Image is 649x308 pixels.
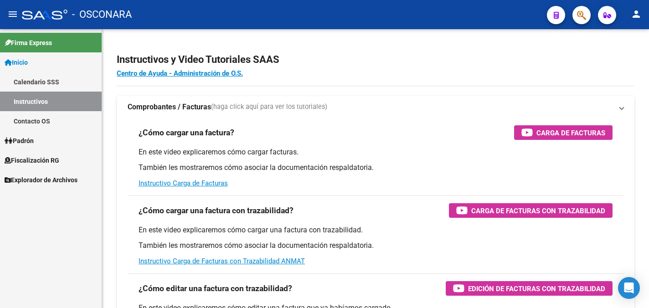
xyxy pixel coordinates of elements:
strong: Comprobantes / Facturas [128,102,211,112]
p: También les mostraremos cómo asociar la documentación respaldatoria. [139,163,613,173]
mat-expansion-panel-header: Comprobantes / Facturas(haga click aquí para ver los tutoriales) [117,96,634,118]
p: También les mostraremos cómo asociar la documentación respaldatoria. [139,241,613,251]
h2: Instructivos y Video Tutoriales SAAS [117,51,634,68]
p: En este video explicaremos cómo cargar facturas. [139,147,613,157]
span: Firma Express [5,38,52,48]
a: Instructivo Carga de Facturas [139,179,228,187]
span: Padrón [5,136,34,146]
h3: ¿Cómo cargar una factura? [139,126,234,139]
a: Centro de Ayuda - Administración de O.S. [117,69,243,77]
button: Carga de Facturas [514,125,613,140]
span: Carga de Facturas con Trazabilidad [471,205,605,216]
span: Inicio [5,57,28,67]
mat-icon: person [631,9,642,20]
div: Open Intercom Messenger [618,277,640,299]
span: Carga de Facturas [536,127,605,139]
button: Carga de Facturas con Trazabilidad [449,203,613,218]
span: Explorador de Archivos [5,175,77,185]
mat-icon: menu [7,9,18,20]
span: Fiscalización RG [5,155,59,165]
a: Instructivo Carga de Facturas con Trazabilidad ANMAT [139,257,305,265]
span: (haga click aquí para ver los tutoriales) [211,102,327,112]
h3: ¿Cómo editar una factura con trazabilidad? [139,282,292,295]
span: Edición de Facturas con Trazabilidad [468,283,605,294]
h3: ¿Cómo cargar una factura con trazabilidad? [139,204,294,217]
button: Edición de Facturas con Trazabilidad [446,281,613,296]
p: En este video explicaremos cómo cargar una factura con trazabilidad. [139,225,613,235]
span: - OSCONARA [72,5,132,25]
